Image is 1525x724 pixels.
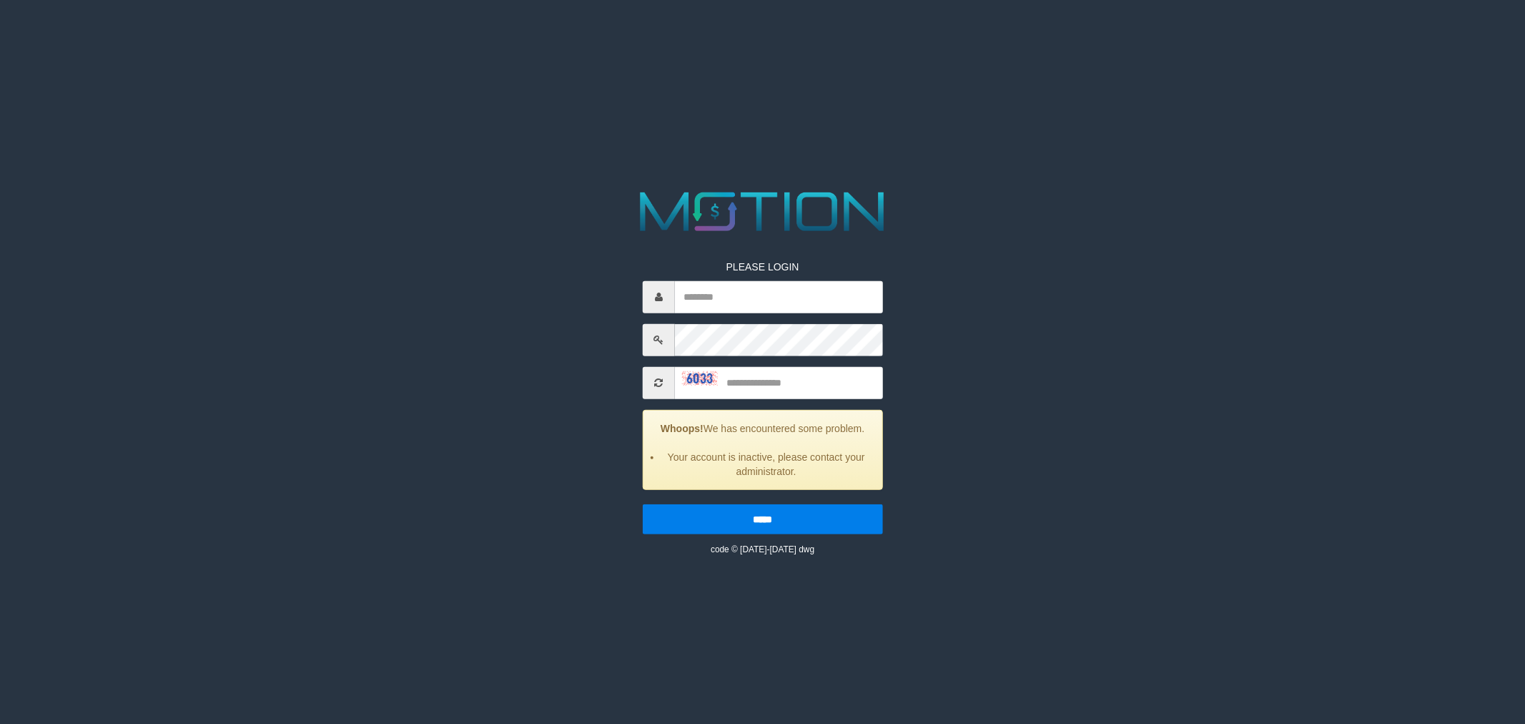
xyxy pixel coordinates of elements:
[643,409,883,489] div: We has encountered some problem.
[682,371,718,386] img: captcha
[711,544,814,554] small: code © [DATE]-[DATE] dwg
[643,259,883,273] p: PLEASE LOGIN
[661,449,872,478] li: Your account is inactive, please contact your administrator.
[629,185,896,238] img: MOTION_logo.png
[661,422,704,434] strong: Whoops!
